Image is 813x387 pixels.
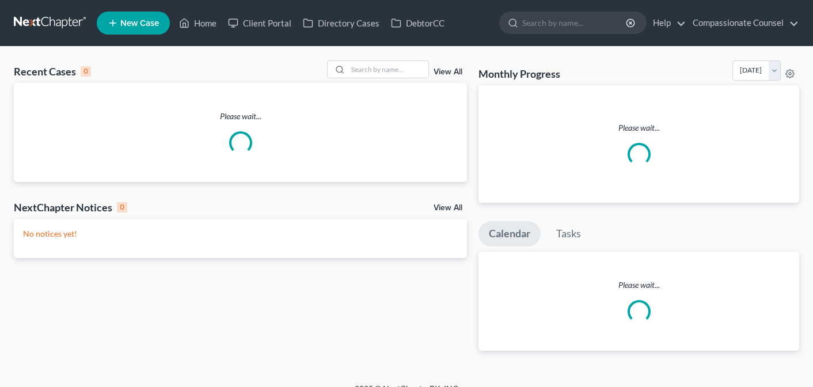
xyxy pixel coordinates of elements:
div: NextChapter Notices [14,200,127,214]
a: View All [434,68,462,76]
a: View All [434,204,462,212]
a: Tasks [546,221,591,246]
div: Recent Cases [14,64,91,78]
p: Please wait... [14,111,467,122]
a: Help [647,13,686,33]
a: Client Portal [222,13,297,33]
input: Search by name... [348,61,428,78]
p: No notices yet! [23,228,458,240]
div: 0 [81,66,91,77]
input: Search by name... [522,12,628,33]
a: Compassionate Counsel [687,13,799,33]
p: Please wait... [488,122,790,134]
h3: Monthly Progress [478,67,560,81]
a: Calendar [478,221,541,246]
a: DebtorCC [385,13,450,33]
a: Home [173,13,222,33]
div: 0 [117,202,127,213]
a: Directory Cases [297,13,385,33]
span: New Case [120,19,159,28]
p: Please wait... [478,279,799,291]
